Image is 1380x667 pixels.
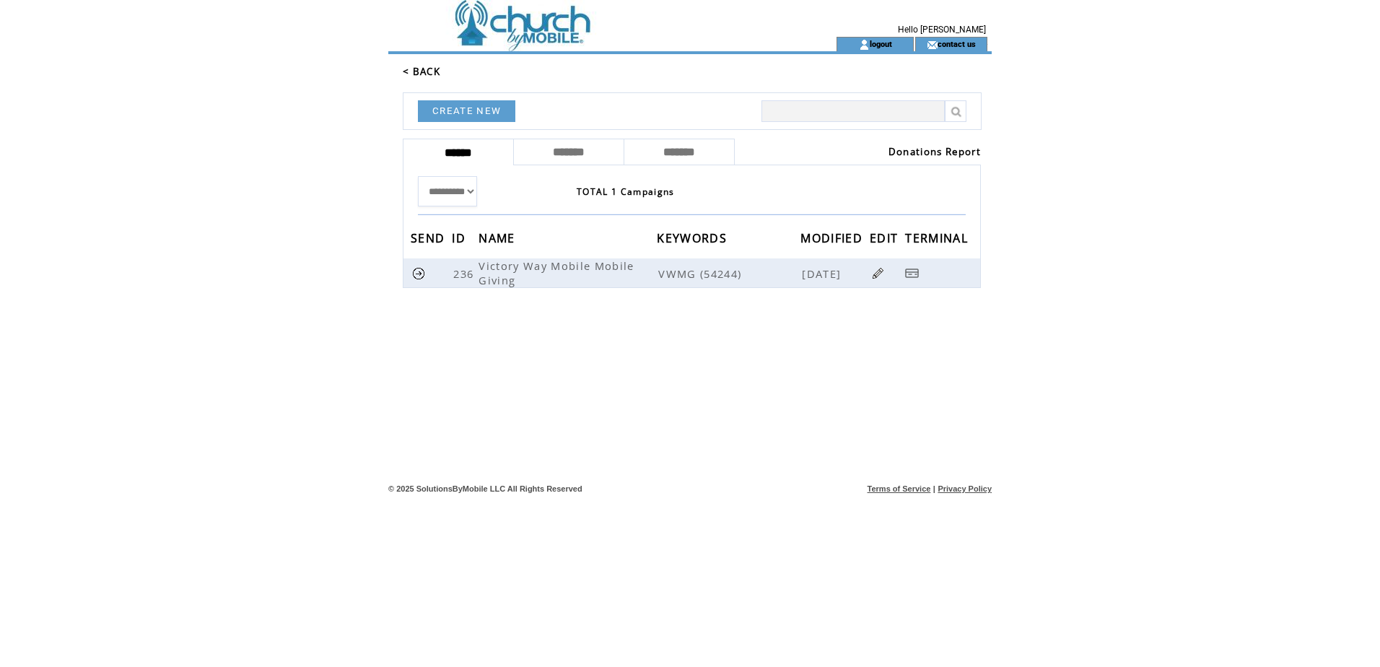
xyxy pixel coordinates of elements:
[898,25,986,35] span: Hello [PERSON_NAME]
[800,227,866,253] span: MODIFIED
[452,233,469,242] a: ID
[870,39,892,48] a: logout
[657,233,730,242] a: KEYWORDS
[859,39,870,51] img: account_icon.gif
[938,484,992,493] a: Privacy Policy
[577,186,675,198] span: TOTAL 1 Campaigns
[802,266,844,281] span: [DATE]
[933,484,935,493] span: |
[403,65,440,78] a: < BACK
[888,145,981,158] a: Donations Report
[800,233,866,242] a: MODIFIED
[388,484,582,493] span: © 2025 SolutionsByMobile LLC All Rights Reserved
[938,39,976,48] a: contact us
[905,227,971,253] span: TERMINAL
[452,227,469,253] span: ID
[418,100,515,122] a: CREATE NEW
[411,227,448,253] span: SEND
[479,258,634,287] span: Victory Way Mobile Mobile Giving
[657,227,730,253] span: KEYWORDS
[453,266,477,281] span: 236
[479,233,518,242] a: NAME
[479,227,518,253] span: NAME
[658,266,799,281] span: VWMG (54244)
[927,39,938,51] img: contact_us_icon.gif
[870,227,901,253] span: EDIT
[868,484,931,493] a: Terms of Service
